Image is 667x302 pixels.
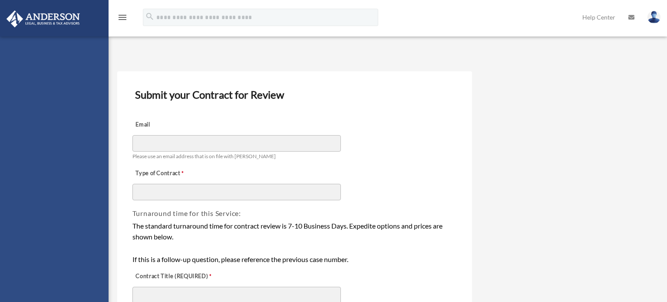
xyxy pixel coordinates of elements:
span: Please use an email address that is on file with [PERSON_NAME] [132,153,276,159]
i: menu [117,12,128,23]
i: search [145,12,155,21]
span: Turnaround time for this Service: [132,209,241,217]
img: User Pic [647,11,660,23]
div: The standard turnaround time for contract review is 7-10 Business Days. Expedite options and pric... [132,220,457,265]
img: Anderson Advisors Platinum Portal [4,10,83,27]
label: Email [132,119,219,131]
label: Type of Contract [132,168,219,180]
h3: Submit your Contract for Review [132,86,458,104]
a: menu [117,15,128,23]
label: Contract Title (REQUIRED) [132,271,219,283]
